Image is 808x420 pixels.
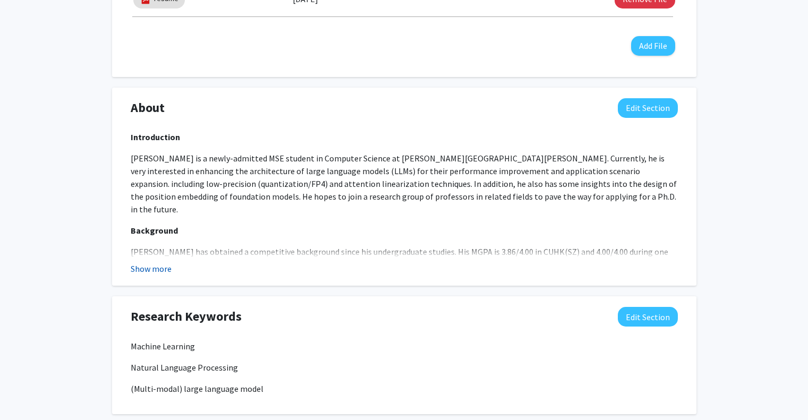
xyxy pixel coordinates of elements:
[131,382,678,395] p: (Multi-modal) large language model
[631,36,675,56] button: Add File
[131,340,678,353] p: Machine Learning
[131,245,678,296] p: [PERSON_NAME] has obtained a competitive background since his undergraduate studies. His MGPA is ...
[618,307,678,327] button: Edit Research Keywords
[131,225,178,236] strong: Background
[131,98,165,117] span: About
[131,152,678,216] p: [PERSON_NAME] is a newly-admitted MSE student in Computer Science at [PERSON_NAME][GEOGRAPHIC_DAT...
[618,98,678,118] button: Edit About
[131,262,172,275] button: Show more
[131,132,180,142] strong: Introduction
[131,361,678,374] p: Natural Language Processing
[131,307,242,326] span: Research Keywords
[8,372,45,412] iframe: Chat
